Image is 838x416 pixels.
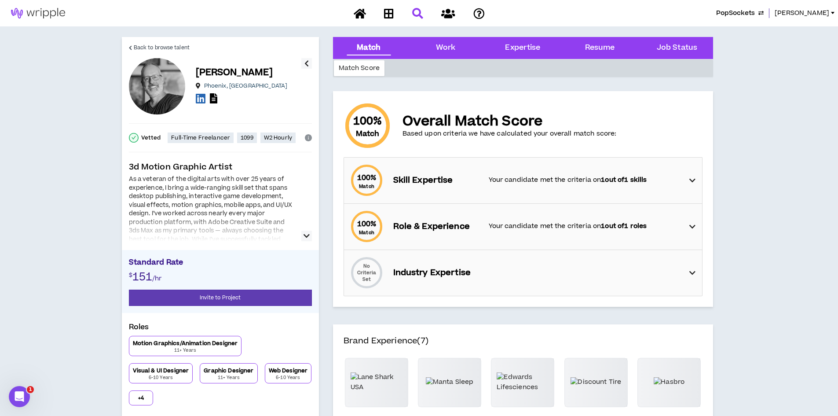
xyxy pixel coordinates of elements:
[349,263,384,283] p: No Criteria Set
[393,221,480,233] p: Role & Experience
[393,267,480,279] p: Industry Expertise
[357,42,381,54] div: Match
[601,175,647,184] strong: 1 out of 1 skills
[204,367,253,374] p: Graphic Designer
[269,367,308,374] p: Web Designer
[132,269,152,285] span: 151
[129,37,190,58] a: Back to browse talent
[241,134,253,141] p: 1099
[264,134,292,141] p: W2 Hourly
[351,372,403,392] img: Lane Shark USA
[356,129,380,139] small: Match
[716,8,755,18] span: PopSockets
[129,161,312,173] p: 3d Motion Graphic Artist
[353,114,382,129] span: 100 %
[585,42,615,54] div: Resume
[601,221,647,231] strong: 1 out of 1 roles
[357,173,377,183] span: 100 %
[426,377,474,387] img: Manta Sleep
[657,42,697,54] div: Job Status
[344,250,702,296] div: No Criteria SetIndustry Expertise
[133,340,238,347] p: Motion Graphics/Animation Designer
[775,8,829,18] span: [PERSON_NAME]
[129,390,153,405] button: +4
[129,133,139,143] span: check-circle
[129,58,185,114] div: Frank V.
[134,44,190,52] span: Back to browse talent
[403,114,617,129] p: Overall Match Score
[489,221,681,231] p: Your candidate met the criteria on
[344,158,702,203] div: 100%MatchSkill ExpertiseYour candidate met the criteria on1out of1 skills
[716,8,764,18] button: PopSockets
[171,134,230,141] p: Full-Time Freelancer
[403,129,617,138] p: Based upon criteria we have calculated your overall match score:
[9,386,30,407] iframe: Intercom live chat
[204,82,288,89] p: Phoenix , [GEOGRAPHIC_DATA]
[344,204,702,250] div: 100%MatchRole & ExperienceYour candidate met the criteria on1out of1 roles
[489,175,681,185] p: Your candidate met the criteria on
[393,174,480,187] p: Skill Expertise
[174,347,196,354] p: 11+ Years
[359,229,374,236] small: Match
[129,257,312,270] p: Standard Rate
[334,60,385,76] div: Match Score
[141,134,161,141] p: Vetted
[27,386,34,393] span: 1
[305,134,312,141] span: info-circle
[654,377,684,387] img: Hasbro
[133,367,189,374] p: Visual & UI Designer
[359,183,374,190] small: Match
[138,394,144,401] p: + 4
[149,374,173,381] p: 6-10 Years
[129,290,312,306] button: Invite to Project
[276,374,300,381] p: 6-10 Years
[497,372,549,392] img: Edwards Lifesciences
[218,374,240,381] p: 11+ Years
[344,335,703,358] h4: Brand Experience (7)
[436,42,456,54] div: Work
[505,42,540,54] div: Expertise
[571,377,621,387] img: Discount Tire
[129,322,312,336] p: Roles
[152,274,161,283] span: /hr
[129,271,132,279] span: $
[196,66,273,79] p: [PERSON_NAME]
[129,175,296,313] div: As a veteran of the digital arts with over 25 years of experience, I bring a wide-ranging skill s...
[357,219,377,229] span: 100 %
